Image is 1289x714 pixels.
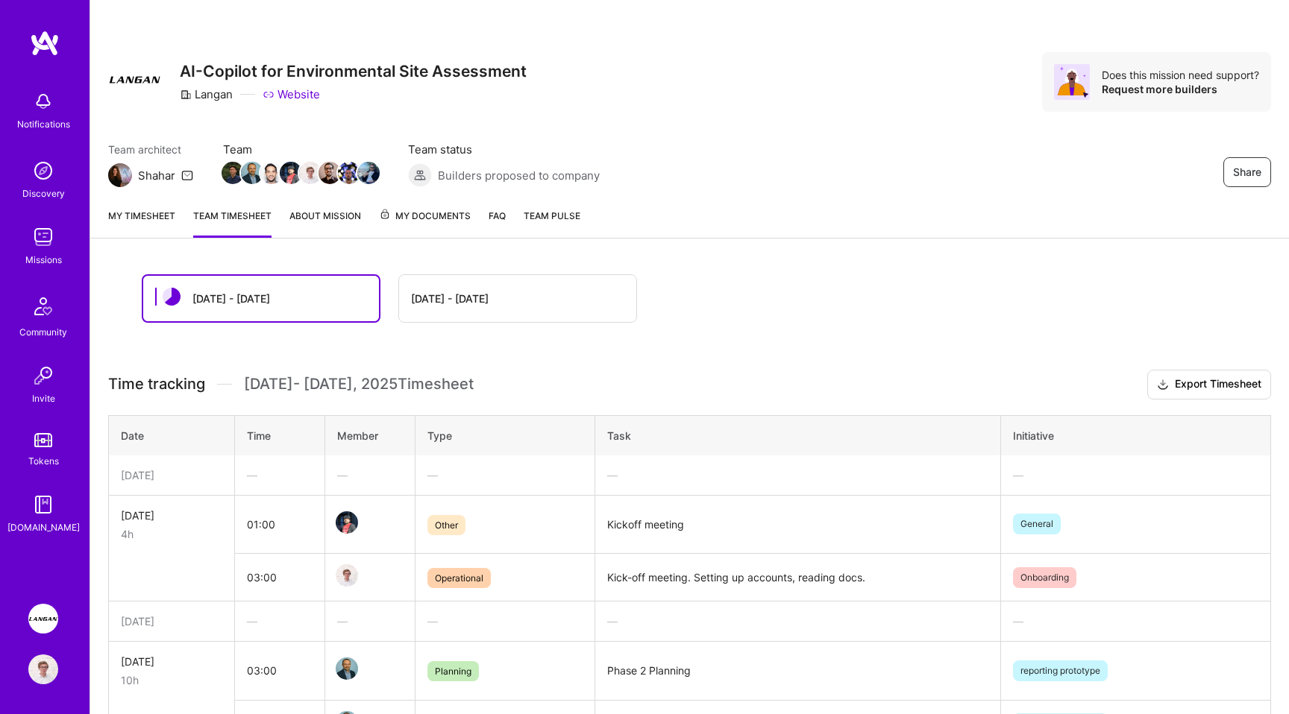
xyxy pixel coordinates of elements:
[524,208,580,238] a: Team Pulse
[180,62,527,80] h3: AI-Copilot for Environmental Site Assessment
[607,613,988,629] div: —
[121,672,222,688] div: 10h
[263,86,320,102] a: Website
[235,642,325,701] td: 03:00
[222,162,244,184] img: Team Member Avatar
[1102,82,1259,96] div: Request more builders
[427,661,479,681] span: Planning
[223,160,242,186] a: Team Member Avatar
[408,142,600,157] span: Team status
[121,654,222,669] div: [DATE]
[28,222,58,252] img: teamwork
[1013,613,1258,629] div: —
[1157,377,1169,393] i: icon Download
[34,433,52,447] img: tokens
[1054,64,1090,100] img: Avatar
[1223,157,1271,187] button: Share
[1013,660,1108,681] span: reporting prototype
[1147,370,1271,399] button: Export Timesheet
[17,116,70,132] div: Notifications
[281,160,301,186] a: Team Member Avatar
[489,208,506,238] a: FAQ
[379,208,471,224] span: My Documents
[121,508,222,523] div: [DATE]
[1013,467,1258,483] div: —
[223,142,378,157] span: Team
[427,568,491,588] span: Operational
[595,554,1000,601] td: Kick-off meeting. Setting up accounts, reading docs.
[247,613,313,629] div: —
[595,415,1000,455] th: Task
[1000,415,1270,455] th: Initiative
[241,162,263,184] img: Team Member Avatar
[337,613,403,629] div: —
[379,208,471,238] a: My Documents
[244,375,474,394] span: [DATE] - [DATE] , 2025 Timesheet
[324,415,415,455] th: Member
[19,324,67,340] div: Community
[359,160,378,186] a: Team Member Avatar
[25,604,62,634] a: Langan: AI-Copilot for Environmental Site Assessment
[28,86,58,116] img: bell
[163,288,181,306] img: status icon
[336,564,358,587] img: Team Member Avatar
[25,654,62,684] a: User Avatar
[415,415,595,455] th: Type
[337,563,357,588] a: Team Member Avatar
[1013,567,1076,588] span: Onboarding
[595,495,1000,554] td: Kickoff meeting
[108,163,132,187] img: Team Architect
[138,168,175,183] div: Shahar
[180,86,233,102] div: Langan
[289,208,361,238] a: About Mission
[408,163,432,187] img: Builders proposed to company
[242,160,262,186] a: Team Member Avatar
[28,361,58,391] img: Invite
[299,162,322,184] img: Team Member Avatar
[338,162,360,184] img: Team Member Avatar
[357,162,380,184] img: Team Member Avatar
[262,160,281,186] a: Team Member Avatar
[25,288,61,324] img: Community
[7,519,80,535] div: [DOMAIN_NAME]
[438,168,600,183] span: Builders proposed to company
[339,160,359,186] a: Team Member Avatar
[524,210,580,221] span: Team Pulse
[427,467,583,483] div: —
[1013,514,1061,534] span: General
[320,160,339,186] a: Team Member Avatar
[319,162,341,184] img: Team Member Avatar
[28,604,58,634] img: Langan: AI-Copilot for Environmental Site Assessment
[337,510,357,535] a: Team Member Avatar
[1102,68,1259,82] div: Does this mission need support?
[109,415,235,455] th: Date
[32,391,55,406] div: Invite
[108,208,175,238] a: My timesheet
[301,160,320,186] a: Team Member Avatar
[193,208,272,238] a: Team timesheet
[180,89,192,101] i: icon CompanyGray
[28,156,58,186] img: discovery
[595,642,1000,701] td: Phase 2 Planning
[121,467,222,483] div: [DATE]
[427,613,583,629] div: —
[247,467,313,483] div: —
[28,453,59,469] div: Tokens
[121,613,222,629] div: [DATE]
[192,291,270,306] div: [DATE] - [DATE]
[336,511,358,534] img: Team Member Avatar
[337,656,357,681] a: Team Member Avatar
[336,657,358,680] img: Team Member Avatar
[181,169,193,181] i: icon Mail
[235,415,325,455] th: Time
[28,654,58,684] img: User Avatar
[25,252,62,268] div: Missions
[108,375,205,394] span: Time tracking
[1233,165,1261,180] span: Share
[337,467,403,483] div: —
[427,515,465,535] span: Other
[121,526,222,542] div: 4h
[22,186,65,201] div: Discovery
[607,467,988,483] div: —
[260,162,283,184] img: Team Member Avatar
